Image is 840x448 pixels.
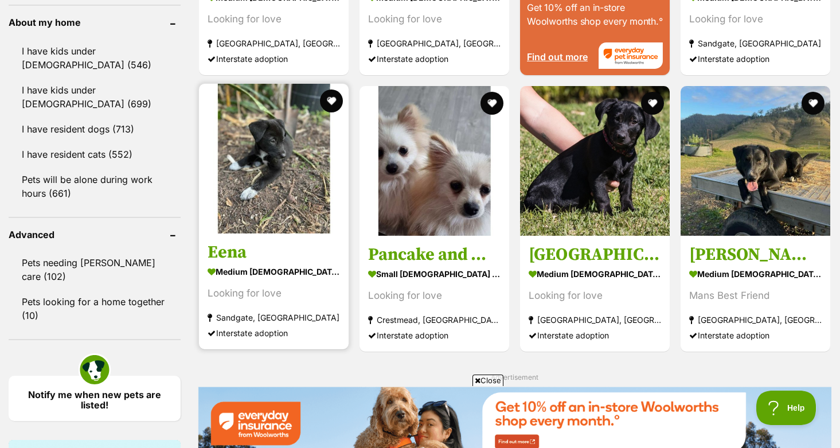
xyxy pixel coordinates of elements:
div: Interstate adoption [208,51,340,67]
header: Advanced [9,229,181,240]
div: Interstate adoption [368,328,501,344]
div: Mans Best Friend [689,289,822,304]
div: Looking for love [208,286,340,302]
a: I have resident cats (552) [9,142,181,166]
div: Looking for love [529,289,661,304]
button: favourite [802,92,825,115]
strong: [GEOGRAPHIC_DATA], [GEOGRAPHIC_DATA] [689,313,822,328]
button: favourite [641,92,664,115]
strong: [GEOGRAPHIC_DATA], [GEOGRAPHIC_DATA] [368,36,501,51]
a: Pets needing [PERSON_NAME] care (102) [9,251,181,289]
div: Looking for love [208,11,340,27]
strong: medium [DEMOGRAPHIC_DATA] Dog [208,264,340,281]
img: Paris - Border Collie x Australian Kelpie Dog [520,86,670,236]
a: I have kids under [DEMOGRAPHIC_DATA] (546) [9,39,181,77]
span: Advertisement [491,373,538,381]
h3: Pancake and Waffle [368,244,501,266]
h3: [PERSON_NAME] 2 [689,244,822,266]
strong: Sandgate, [GEOGRAPHIC_DATA] [689,36,822,51]
header: About my home [9,17,181,28]
a: I have resident dogs (713) [9,117,181,141]
strong: small [DEMOGRAPHIC_DATA] Dog [368,266,501,283]
div: Looking for love [368,289,501,304]
div: Looking for love [689,11,822,27]
div: Interstate adoption [208,326,340,341]
div: Interstate adoption [529,328,661,344]
a: [GEOGRAPHIC_DATA] medium [DEMOGRAPHIC_DATA] Dog Looking for love [GEOGRAPHIC_DATA], [GEOGRAPHIC_D... [520,236,670,352]
button: favourite [480,92,503,115]
strong: [GEOGRAPHIC_DATA], [GEOGRAPHIC_DATA] [208,36,340,51]
strong: medium [DEMOGRAPHIC_DATA] Dog [689,266,822,283]
a: Notify me when new pets are listed! [9,376,181,421]
strong: medium [DEMOGRAPHIC_DATA] Dog [529,266,661,283]
h3: [GEOGRAPHIC_DATA] [529,244,661,266]
img: Eena - Border Collie Dog [199,84,349,233]
a: Pets will be alone during work hours (661) [9,167,181,205]
div: Looking for love [368,11,501,27]
strong: Crestmead, [GEOGRAPHIC_DATA] [368,313,501,328]
a: Eena medium [DEMOGRAPHIC_DATA] Dog Looking for love Sandgate, [GEOGRAPHIC_DATA] Interstate adoption [199,233,349,350]
img: Bob 2 - Labrador Retriever x Border Collie Dog [681,86,830,236]
a: I have kids under [DEMOGRAPHIC_DATA] (699) [9,78,181,116]
span: Close [472,375,503,386]
a: [PERSON_NAME] 2 medium [DEMOGRAPHIC_DATA] Dog Mans Best Friend [GEOGRAPHIC_DATA], [GEOGRAPHIC_DAT... [681,236,830,352]
iframe: Advertisement [212,391,629,442]
img: adchoices.png [548,1,555,8]
a: Pancake and Waffle small [DEMOGRAPHIC_DATA] Dog Looking for love Crestmead, [GEOGRAPHIC_DATA] Int... [360,236,509,352]
div: Interstate adoption [368,51,501,67]
strong: [GEOGRAPHIC_DATA], [GEOGRAPHIC_DATA] [529,313,661,328]
h3: Eena [208,242,340,264]
strong: Sandgate, [GEOGRAPHIC_DATA] [208,310,340,326]
div: Interstate adoption [689,328,822,344]
a: Pets looking for a home together (10) [9,290,181,328]
div: Interstate adoption [689,51,822,67]
button: favourite [320,89,343,112]
img: Pancake and Waffle - Pomeranian Dog [360,86,509,236]
iframe: Help Scout Beacon - Open [756,391,817,425]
